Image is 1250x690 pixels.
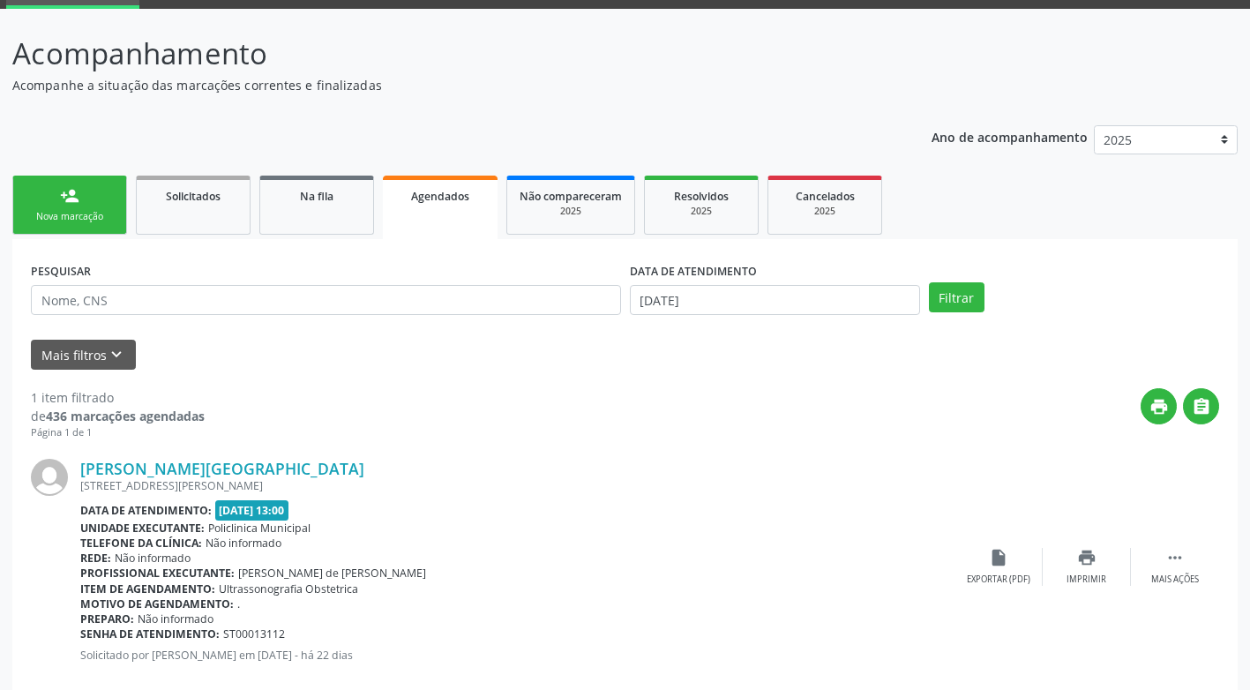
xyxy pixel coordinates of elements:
[929,282,984,312] button: Filtrar
[80,551,111,566] b: Rede:
[1183,388,1219,424] button: 
[31,258,91,285] label: PESQUISAR
[411,189,469,204] span: Agendados
[31,459,68,496] img: img
[1192,397,1211,416] i: 
[657,205,745,218] div: 2025
[46,408,205,424] strong: 436 marcações agendadas
[1165,548,1185,567] i: 
[796,189,855,204] span: Cancelados
[80,478,954,493] div: [STREET_ADDRESS][PERSON_NAME]
[80,596,234,611] b: Motivo de agendamento:
[208,521,311,536] span: Policlinica Municipal
[219,581,358,596] span: Ultrassonografia Obstetrica
[989,548,1008,567] i: insert_drive_file
[31,425,205,440] div: Página 1 de 1
[115,551,191,566] span: Não informado
[31,388,205,407] div: 1 item filtrado
[166,189,221,204] span: Solicitados
[206,536,281,551] span: Não informado
[138,611,213,626] span: Não informado
[80,626,220,641] b: Senha de atendimento:
[967,574,1030,586] div: Exportar (PDF)
[1077,548,1097,567] i: print
[520,205,622,218] div: 2025
[31,285,621,315] input: Nome, CNS
[781,205,869,218] div: 2025
[31,340,136,371] button: Mais filtroskeyboard_arrow_down
[630,258,757,285] label: DATA DE ATENDIMENTO
[215,500,289,521] span: [DATE] 13:00
[932,125,1088,147] p: Ano de acompanhamento
[107,345,126,364] i: keyboard_arrow_down
[1141,388,1177,424] button: print
[520,189,622,204] span: Não compareceram
[1067,574,1106,586] div: Imprimir
[223,626,285,641] span: ST00013112
[80,536,202,551] b: Telefone da clínica:
[31,407,205,425] div: de
[80,581,215,596] b: Item de agendamento:
[12,76,870,94] p: Acompanhe a situação das marcações correntes e finalizadas
[80,648,954,663] p: Solicitado por [PERSON_NAME] em [DATE] - há 22 dias
[300,189,333,204] span: Na fila
[12,32,870,76] p: Acompanhamento
[60,186,79,206] div: person_add
[80,611,134,626] b: Preparo:
[80,566,235,581] b: Profissional executante:
[1151,574,1199,586] div: Mais ações
[237,596,240,611] span: .
[80,521,205,536] b: Unidade executante:
[674,189,729,204] span: Resolvidos
[26,210,114,223] div: Nova marcação
[1149,397,1169,416] i: print
[80,503,212,518] b: Data de atendimento:
[630,285,920,315] input: Selecione um intervalo
[238,566,426,581] span: [PERSON_NAME] de [PERSON_NAME]
[80,459,364,478] a: [PERSON_NAME][GEOGRAPHIC_DATA]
